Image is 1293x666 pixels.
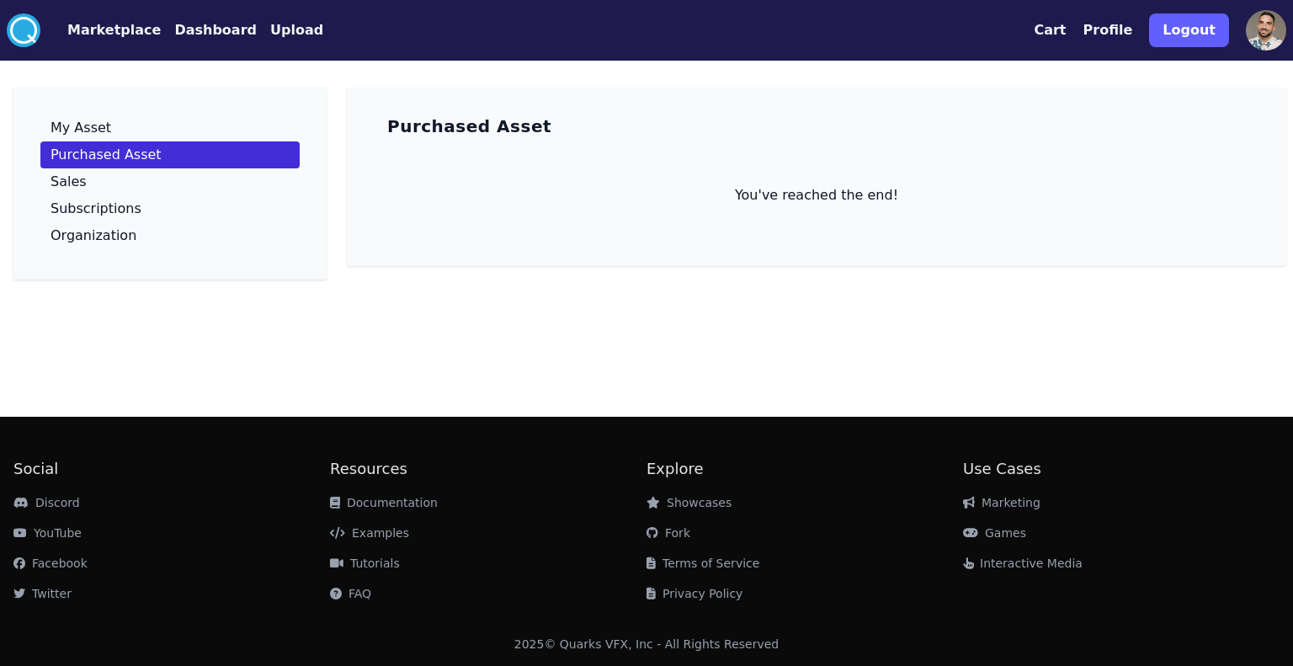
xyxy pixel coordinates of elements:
[330,457,646,481] h2: Resources
[374,185,1259,205] p: You've reached the end!
[51,202,141,216] p: Subscriptions
[13,526,82,540] a: YouTube
[1149,7,1229,54] a: Logout
[646,526,690,540] a: Fork
[646,587,742,600] a: Privacy Policy
[330,557,400,570] a: Tutorials
[67,20,161,40] button: Marketplace
[40,115,300,141] a: My Asset
[1083,20,1133,40] button: Profile
[51,121,111,135] p: My Asset
[40,141,300,168] a: Purchased Asset
[51,229,136,242] p: Organization
[330,526,409,540] a: Examples
[646,557,759,570] a: Terms of Service
[963,496,1040,509] a: Marketing
[270,20,323,40] button: Upload
[330,496,438,509] a: Documentation
[13,557,88,570] a: Facebook
[646,496,732,509] a: Showcases
[174,20,257,40] button: Dashboard
[330,587,371,600] a: FAQ
[514,636,780,653] div: 2025 © Quarks VFX, Inc - All Rights Reserved
[40,168,300,195] a: Sales
[257,20,323,40] a: Upload
[40,222,300,249] a: Organization
[51,148,162,162] p: Purchased Asset
[963,457,1280,481] h2: Use Cases
[40,20,161,40] a: Marketplace
[963,526,1026,540] a: Games
[646,457,963,481] h2: Explore
[13,496,80,509] a: Discord
[1034,20,1066,40] button: Cart
[51,175,87,189] p: Sales
[40,195,300,222] a: Subscriptions
[963,557,1083,570] a: Interactive Media
[13,587,72,600] a: Twitter
[161,20,257,40] a: Dashboard
[13,457,330,481] h2: Social
[387,115,551,138] h3: Purchased Asset
[1246,10,1286,51] img: profile
[1149,13,1229,47] button: Logout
